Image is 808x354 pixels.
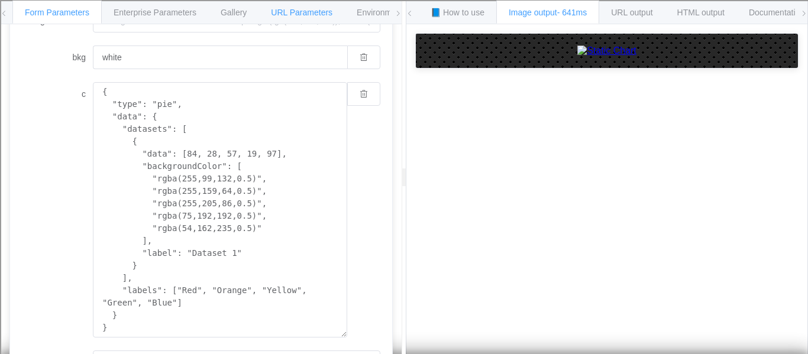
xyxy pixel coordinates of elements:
span: Gallery [221,8,247,17]
span: Documentation [749,8,804,17]
span: - 641ms [557,8,587,17]
span: URL output [611,8,652,17]
span: Form Parameters [25,8,89,17]
div: Home [5,5,247,15]
span: 📘 How to use [431,8,484,17]
span: Image output [509,8,587,17]
span: HTML output [677,8,725,17]
span: Environments [357,8,408,17]
div: Delete [5,60,803,70]
div: Options [5,70,803,81]
div: Sort A > Z [5,28,803,38]
input: Search outlines [5,15,109,28]
span: Enterprise Parameters [114,8,196,17]
div: Sign out [5,81,803,92]
div: Sort New > Old [5,38,803,49]
span: URL Parameters [271,8,332,17]
div: Move To ... [5,49,803,60]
